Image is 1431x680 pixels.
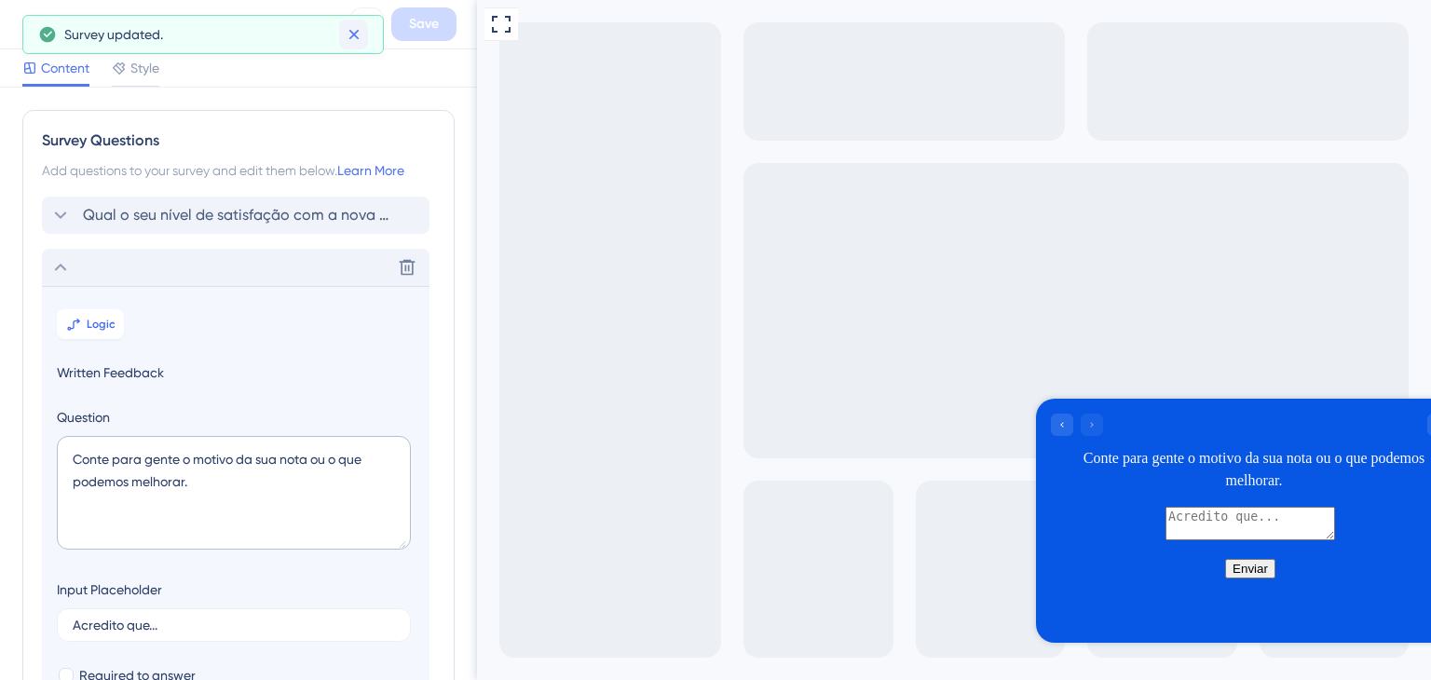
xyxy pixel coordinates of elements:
[337,163,404,178] a: Learn More
[87,317,116,332] span: Logic
[42,159,435,182] div: Add questions to your survey and edit them below.
[73,619,395,632] input: Type a placeholder
[409,13,439,35] span: Save
[391,7,457,41] button: Save
[57,361,415,384] span: Written Feedback
[559,399,988,643] iframe: UserGuiding Survey
[57,309,124,339] button: Logic
[57,578,162,601] div: Input Placeholder
[83,204,390,226] span: Qual o seu nível de satisfação com a nova experiência de envio de envelopes para assinatura e sua...
[60,11,343,37] div: Satisfação - Assinaturas de Documentos
[57,436,411,550] textarea: Conte para gente o motivo da sua nota ou o que podemos melhorar.
[41,57,89,79] span: Content
[57,406,415,428] label: Question
[42,129,435,152] div: Survey Questions
[130,57,159,79] span: Style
